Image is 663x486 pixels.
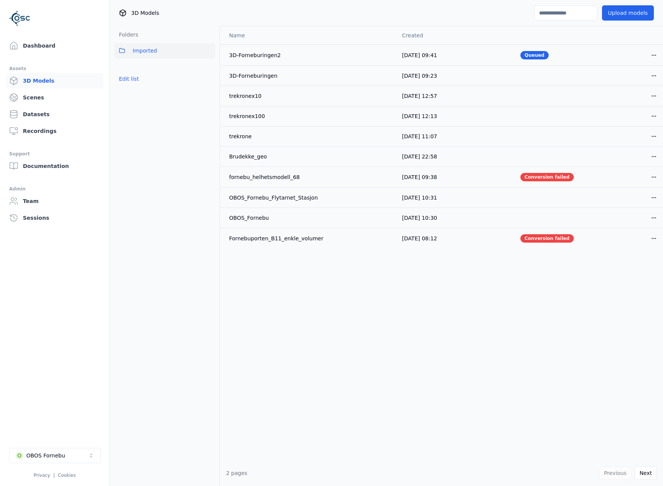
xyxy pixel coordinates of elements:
div: 3D-Forneburingen [229,72,390,80]
button: Next [634,466,657,480]
span: [DATE] 09:38 [402,174,437,180]
span: [DATE] 09:23 [402,73,437,79]
span: Imported [133,46,157,55]
span: 2 pages [226,470,247,476]
a: Cookies [58,473,76,478]
a: Scenes [6,90,103,105]
span: [DATE] 08:12 [402,235,437,241]
div: trekronex10 [229,92,390,100]
button: Edit list [114,72,143,86]
span: [DATE] 12:57 [402,93,437,99]
span: [DATE] 09:41 [402,52,437,58]
div: Fornebuporten_B11_enkle_volumer [229,235,390,242]
img: Logo [9,8,31,29]
div: Support [9,149,100,158]
div: trekrone [229,133,390,140]
span: 3D Models [131,9,159,17]
a: Datasets [6,107,103,122]
div: Assets [9,64,100,73]
div: Brudekke_geo [229,153,390,160]
span: [DATE] 11:07 [402,133,437,139]
h3: Folders [114,31,138,38]
div: 3D-Forneburingen2 [229,51,390,59]
div: Conversion failed [520,173,574,181]
a: Team [6,193,103,209]
button: Upload models [602,5,654,21]
th: Created [396,26,514,45]
button: Select a workspace [9,448,101,463]
span: | [53,473,55,478]
div: Queued [520,51,549,59]
div: fornebu_helhetsmodell_68 [229,173,390,181]
a: Dashboard [6,38,103,53]
div: trekronex100 [229,112,390,120]
div: Conversion failed [520,234,574,243]
span: [DATE] 22:58 [402,153,437,160]
a: Privacy [34,473,50,478]
div: O [16,452,23,459]
button: Imported [114,43,215,58]
div: OBOS_Fornebu_Flytarnet_Stasjon [229,194,390,201]
a: 3D Models [6,73,103,88]
a: Recordings [6,123,103,139]
div: Admin [9,184,100,193]
span: [DATE] 10:30 [402,215,437,221]
span: [DATE] 12:13 [402,113,437,119]
th: Name [220,26,396,45]
div: OBOS_Fornebu [229,214,390,222]
span: [DATE] 10:31 [402,195,437,201]
div: OBOS Fornebu [26,452,65,459]
a: Documentation [6,158,103,174]
a: Sessions [6,210,103,225]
